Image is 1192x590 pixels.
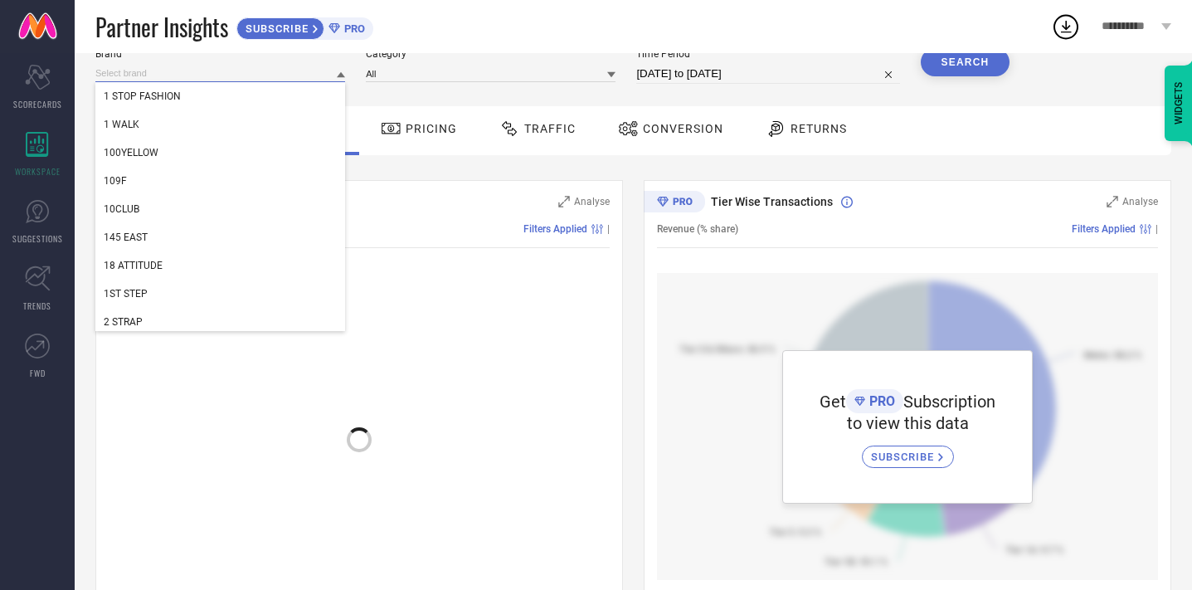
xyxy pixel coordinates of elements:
[104,232,148,243] span: 145 EAST
[30,367,46,379] span: FWD
[13,98,62,110] span: SCORECARDS
[340,22,365,35] span: PRO
[644,191,705,216] div: Premium
[791,122,847,135] span: Returns
[711,195,833,208] span: Tier Wise Transactions
[820,392,846,412] span: Get
[862,433,954,468] a: SUBSCRIBE
[636,48,899,60] span: Time Period
[95,280,345,308] div: 1ST STEP
[574,196,610,207] span: Analyse
[871,451,938,463] span: SUBSCRIBE
[95,110,345,139] div: 1 WALK
[524,122,576,135] span: Traffic
[558,196,570,207] svg: Zoom
[1072,223,1136,235] span: Filters Applied
[1156,223,1158,235] span: |
[95,65,345,82] input: Select brand
[607,223,610,235] span: |
[95,251,345,280] div: 18 ATTITUDE
[865,393,895,409] span: PRO
[95,139,345,167] div: 100YELLOW
[1122,196,1158,207] span: Analyse
[1051,12,1081,41] div: Open download list
[95,48,345,60] span: Brand
[406,122,457,135] span: Pricing
[523,223,587,235] span: Filters Applied
[104,147,158,158] span: 100YELLOW
[95,82,345,110] div: 1 STOP FASHION
[95,167,345,195] div: 109F
[95,308,345,336] div: 2 STRAP
[636,64,899,84] input: Select time period
[95,223,345,251] div: 145 EAST
[95,195,345,223] div: 10CLUB
[104,175,127,187] span: 109F
[95,10,228,44] span: Partner Insights
[921,48,1010,76] button: Search
[236,13,373,40] a: SUBSCRIBEPRO
[657,223,738,235] span: Revenue (% share)
[1107,196,1118,207] svg: Zoom
[104,90,181,102] span: 1 STOP FASHION
[903,392,995,412] span: Subscription
[237,22,313,35] span: SUBSCRIBE
[104,316,143,328] span: 2 STRAP
[12,232,63,245] span: SUGGESTIONS
[23,300,51,312] span: TRENDS
[104,119,139,130] span: 1 WALK
[643,122,723,135] span: Conversion
[104,203,139,215] span: 10CLUB
[104,288,148,300] span: 1ST STEP
[104,260,163,271] span: 18 ATTITUDE
[366,48,615,60] span: Category
[847,413,969,433] span: to view this data
[15,165,61,178] span: WORKSPACE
